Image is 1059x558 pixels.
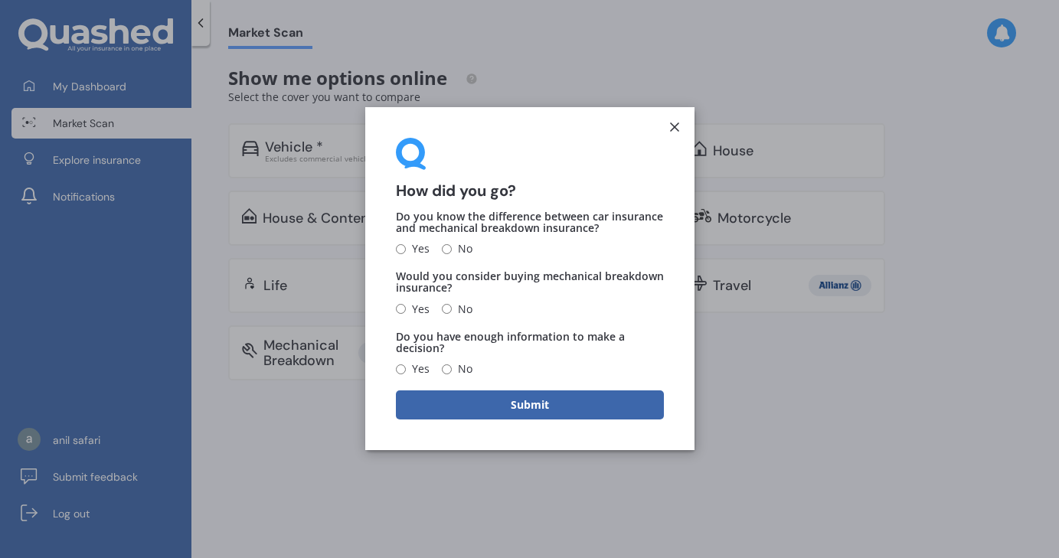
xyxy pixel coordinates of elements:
[452,240,472,259] span: No
[442,305,452,315] input: No
[396,138,664,198] div: How did you go?
[442,244,452,254] input: No
[406,240,430,259] span: Yes
[396,305,406,315] input: Yes
[396,391,664,420] button: Submit
[396,209,663,235] span: Do you know the difference between car insurance and mechanical breakdown insurance?
[396,244,406,254] input: Yes
[452,300,472,318] span: No
[396,269,664,295] span: Would you consider buying mechanical breakdown insurance?
[406,300,430,318] span: Yes
[452,361,472,379] span: No
[442,364,452,374] input: No
[396,329,625,355] span: Do you have enough information to make a decision?
[396,364,406,374] input: Yes
[406,361,430,379] span: Yes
